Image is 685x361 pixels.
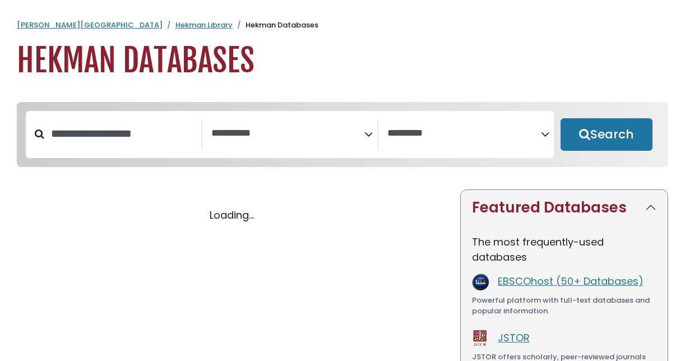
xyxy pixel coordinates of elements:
[233,20,318,31] li: Hekman Databases
[175,20,233,30] a: Hekman Library
[561,118,652,151] button: Submit for Search Results
[498,331,530,345] a: JSTOR
[17,42,668,80] h1: Hekman Databases
[17,207,447,223] div: Loading...
[211,128,365,140] textarea: Search
[461,190,668,225] button: Featured Databases
[17,20,668,31] nav: breadcrumb
[498,274,644,288] a: EBSCOhost (50+ Databases)
[472,295,656,317] div: Powerful platform with full-text databases and popular information.
[44,124,201,143] input: Search database by title or keyword
[472,234,656,265] p: The most frequently-used databases
[387,128,541,140] textarea: Search
[17,20,163,30] a: [PERSON_NAME][GEOGRAPHIC_DATA]
[17,102,668,167] nav: Search filters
